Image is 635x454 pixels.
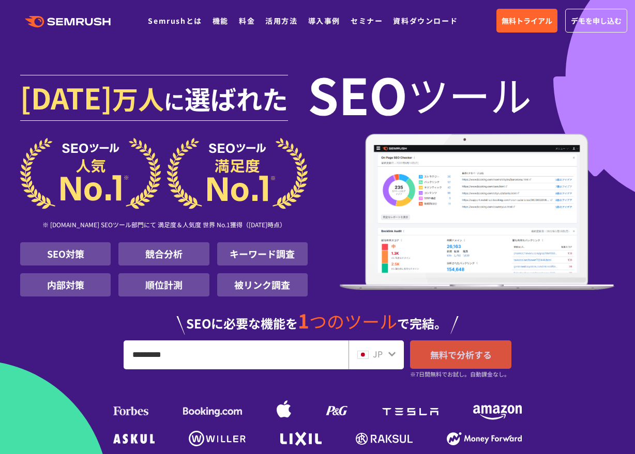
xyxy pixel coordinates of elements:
span: で完結。 [397,314,447,332]
li: 競合分析 [118,242,209,265]
li: 順位計測 [118,273,209,296]
div: SEOに必要な機能を [20,301,615,335]
li: SEO対策 [20,242,111,265]
span: JP [373,348,383,360]
span: つのツール [309,308,397,334]
a: 無料で分析する [410,340,511,369]
a: 無料トライアル [496,9,557,33]
small: ※7日間無料でお試し。自動課金なし。 [410,369,510,379]
a: デモを申し込む [565,9,627,33]
span: 1 [298,306,309,334]
span: SEO [308,73,407,115]
li: キーワード調査 [217,242,308,265]
span: 無料で分析する [430,348,492,361]
li: 被リンク調査 [217,273,308,296]
span: 無料トライアル [502,15,552,26]
a: 機能 [213,15,229,26]
div: ※ [DOMAIN_NAME] SEOツール部門にて 満足度＆人気度 世界 No.1獲得（[DATE]時点） [20,209,308,242]
span: [DATE] [20,76,112,118]
a: 料金 [239,15,255,26]
span: 万人 [112,80,164,117]
a: 資料ダウンロード [393,15,458,26]
span: 選ばれた [185,80,288,117]
a: Semrushとは [148,15,202,26]
span: に [164,86,185,116]
li: 内部対策 [20,273,111,296]
a: セミナー [351,15,383,26]
input: URL、キーワードを入力してください [124,341,348,369]
span: デモを申し込む [571,15,622,26]
a: 導入事例 [308,15,340,26]
a: 活用方法 [265,15,297,26]
span: ツール [407,73,532,115]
